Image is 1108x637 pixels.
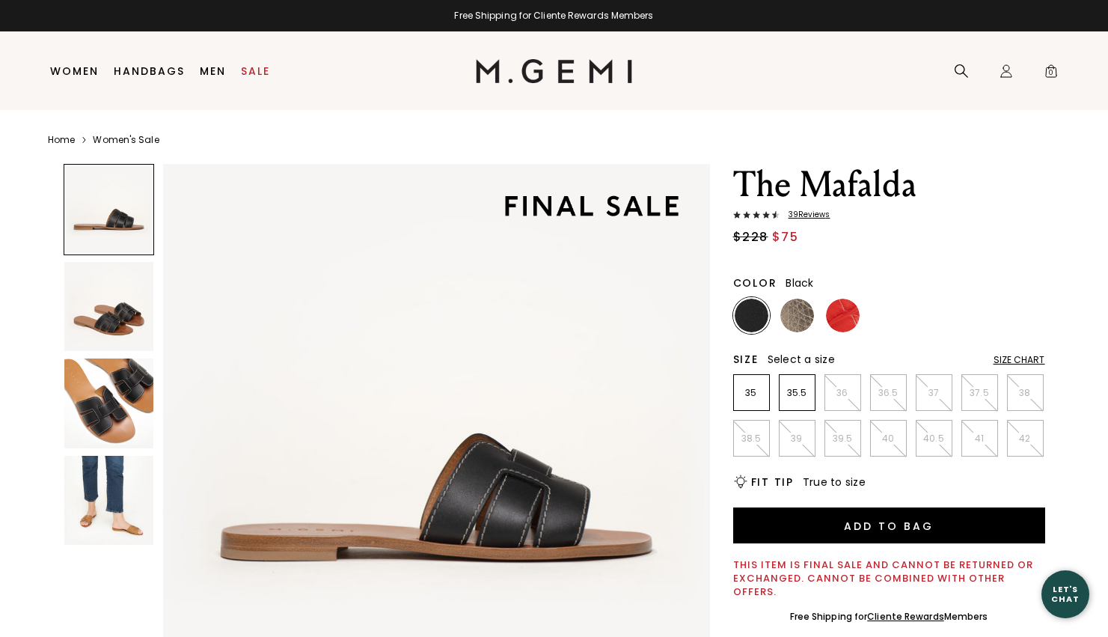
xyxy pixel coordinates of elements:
h2: Size [733,353,759,365]
a: Men [200,65,226,77]
span: Select a size [768,352,835,367]
a: Cliente Rewards [867,610,944,623]
img: Champagne [780,299,814,332]
p: 40.5 [916,433,952,445]
p: 38.5 [734,433,769,445]
p: 38 [1008,387,1043,399]
p: 36 [825,387,860,399]
img: Lipstick [826,299,860,332]
span: True to size [803,475,866,490]
a: 39Reviews [733,210,1045,222]
img: The Mafalda [64,456,154,546]
img: The Mafalda [64,359,154,448]
img: M.Gemi [476,59,632,83]
p: 36.5 [871,387,906,399]
p: 39.5 [825,433,860,445]
div: Size Chart [994,354,1045,366]
p: 35 [734,387,769,399]
a: Women [50,65,99,77]
div: Free Shipping for Members [790,611,988,623]
p: 35.5 [780,387,815,399]
img: final sale tag [482,173,700,239]
h2: Fit Tip [751,476,794,488]
div: Let's Chat [1041,585,1089,603]
p: 41 [962,433,997,445]
img: The Mafalda [64,262,154,352]
p: 37.5 [962,387,997,399]
button: Add to Bag [733,508,1045,543]
h1: The Mafalda [733,164,1045,206]
span: 39 Review s [780,210,830,219]
span: Black [786,275,813,290]
p: 42 [1008,433,1043,445]
span: 0 [1044,67,1059,82]
a: Home [48,134,75,146]
span: $75 [772,228,799,246]
h2: Color [733,277,777,289]
a: Handbags [114,65,185,77]
p: 40 [871,433,906,445]
p: 39 [780,433,815,445]
p: 37 [916,387,952,399]
a: Women's Sale [93,134,159,146]
a: Sale [241,65,270,77]
img: Black [735,299,768,332]
span: $228 [733,228,768,246]
div: This item is final sale and cannot be returned or exchanged. Cannot be combined with other offers. [733,558,1045,599]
